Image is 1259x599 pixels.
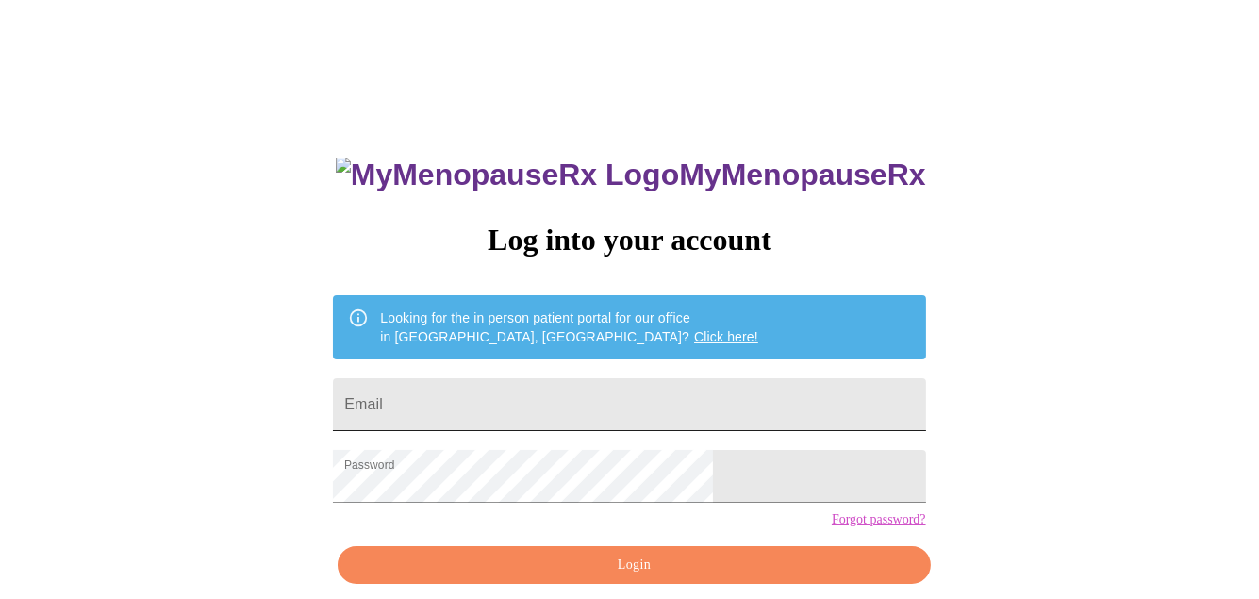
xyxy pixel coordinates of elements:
a: Forgot password? [832,512,926,527]
h3: Log into your account [333,223,925,258]
img: MyMenopauseRx Logo [336,158,679,192]
button: Login [338,546,930,585]
a: Click here! [694,329,758,344]
div: Looking for the in person patient portal for our office in [GEOGRAPHIC_DATA], [GEOGRAPHIC_DATA]? [380,301,758,354]
span: Login [359,554,908,577]
h3: MyMenopauseRx [336,158,926,192]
